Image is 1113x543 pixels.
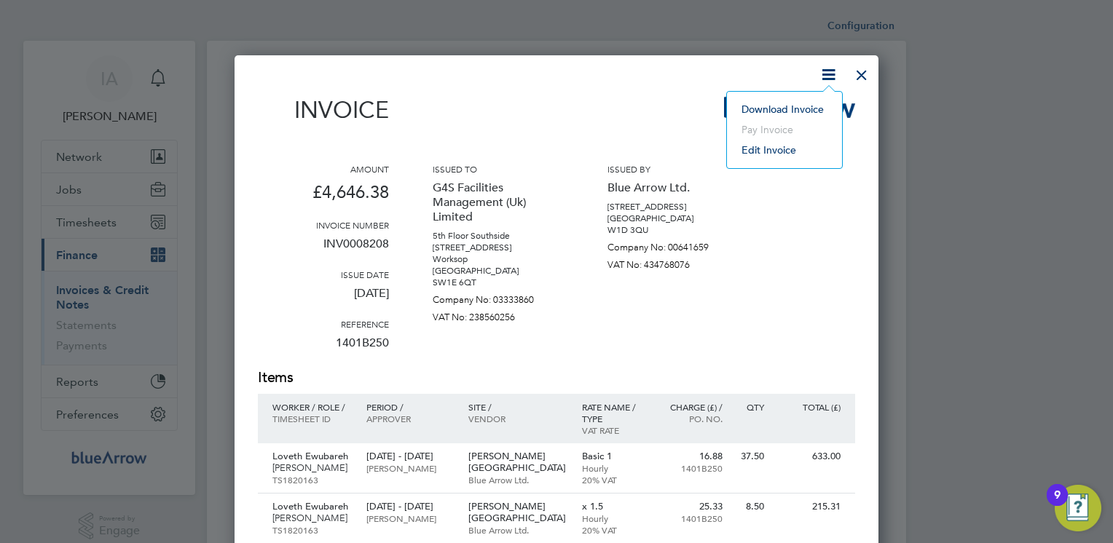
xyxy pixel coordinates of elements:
[737,451,764,462] p: 37.50
[258,175,389,219] p: £4,646.38
[582,501,645,512] p: x 1.5
[779,501,841,512] p: 215.31
[468,401,567,413] p: Site /
[582,462,645,474] p: Hourly
[468,524,567,536] p: Blue Arrow Ltd.
[779,451,841,462] p: 633.00
[582,474,645,485] p: 20% VAT
[468,474,567,485] p: Blue Arrow Ltd.
[779,401,841,413] p: Total (£)
[468,501,567,524] p: [PERSON_NAME][GEOGRAPHIC_DATA]
[272,401,352,413] p: Worker / Role /
[607,224,739,236] p: W1D 3QU
[272,474,352,485] p: TS1820163
[433,253,564,265] p: Worksop
[607,236,739,253] p: Company No: 00641659
[272,413,352,424] p: Timesheet ID
[258,330,389,368] p: 1401B250
[468,451,567,474] p: [PERSON_NAME][GEOGRAPHIC_DATA]
[366,512,453,524] p: [PERSON_NAME]
[433,288,564,306] p: Company No: 03333860
[737,501,764,512] p: 8.50
[366,451,453,462] p: [DATE] - [DATE]
[272,524,352,536] p: TS1820163
[1055,485,1101,531] button: Open Resource Center, 9 new notifications
[1054,495,1061,514] div: 9
[468,413,567,424] p: Vendor
[433,163,564,175] h3: Issued to
[258,96,389,124] h1: Invoice
[258,368,855,388] h2: Items
[737,401,764,413] p: QTY
[607,201,739,213] p: [STREET_ADDRESS]
[258,163,389,175] h3: Amount
[433,175,564,230] p: G4S Facilities Management (Uk) Limited
[734,99,835,119] li: Download Invoice
[607,175,739,201] p: Blue Arrow Ltd.
[258,280,389,318] p: [DATE]
[272,451,352,462] p: Loveth Ewubareh
[659,512,723,524] p: 1401B250
[582,424,645,436] p: VAT rate
[659,501,723,512] p: 25.33
[258,219,389,231] h3: Invoice number
[659,401,723,413] p: Charge (£) /
[582,524,645,536] p: 20% VAT
[734,119,835,140] li: Pay invoice
[433,242,564,253] p: [STREET_ADDRESS]
[607,253,739,271] p: VAT No: 434768076
[433,306,564,323] p: VAT No: 238560256
[272,462,352,474] p: [PERSON_NAME]
[724,95,855,118] img: bluearrow-logo-remittance.png
[272,512,352,524] p: [PERSON_NAME]
[258,318,389,330] h3: Reference
[734,140,835,160] li: Edit invoice
[582,401,645,424] p: Rate name / type
[607,213,739,224] p: [GEOGRAPHIC_DATA]
[659,413,723,424] p: Po. No.
[366,401,453,413] p: Period /
[366,462,453,474] p: [PERSON_NAME]
[582,512,645,524] p: Hourly
[366,501,453,512] p: [DATE] - [DATE]
[659,462,723,474] p: 1401B250
[258,269,389,280] h3: Issue date
[366,413,453,424] p: Approver
[433,277,564,288] p: SW1E 6QT
[433,230,564,242] p: 5th Floor Southside
[272,501,352,512] p: Loveth Ewubareh
[433,265,564,277] p: [GEOGRAPHIC_DATA]
[659,451,723,462] p: 16.88
[582,451,645,462] p: Basic 1
[258,231,389,269] p: INV0008208
[607,163,739,175] h3: Issued by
